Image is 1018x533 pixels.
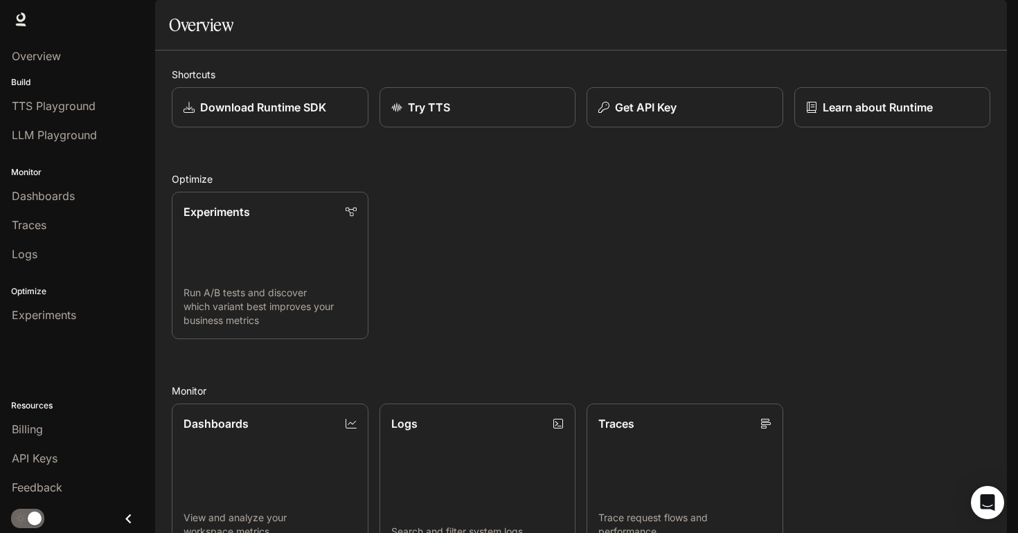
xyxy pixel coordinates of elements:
a: Try TTS [379,87,576,127]
p: Get API Key [615,99,677,116]
p: Learn about Runtime [823,99,933,116]
div: Open Intercom Messenger [971,486,1004,519]
p: Download Runtime SDK [200,99,326,116]
p: Run A/B tests and discover which variant best improves your business metrics [184,286,357,327]
a: Download Runtime SDK [172,87,368,127]
h1: Overview [169,11,233,39]
p: Try TTS [408,99,450,116]
p: Experiments [184,204,250,220]
a: ExperimentsRun A/B tests and discover which variant best improves your business metrics [172,192,368,339]
h2: Shortcuts [172,67,990,82]
p: Logs [391,415,418,432]
a: Learn about Runtime [794,87,991,127]
p: Dashboards [184,415,249,432]
p: Traces [598,415,634,432]
h2: Monitor [172,383,990,398]
button: Get API Key [587,87,783,127]
h2: Optimize [172,172,990,186]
